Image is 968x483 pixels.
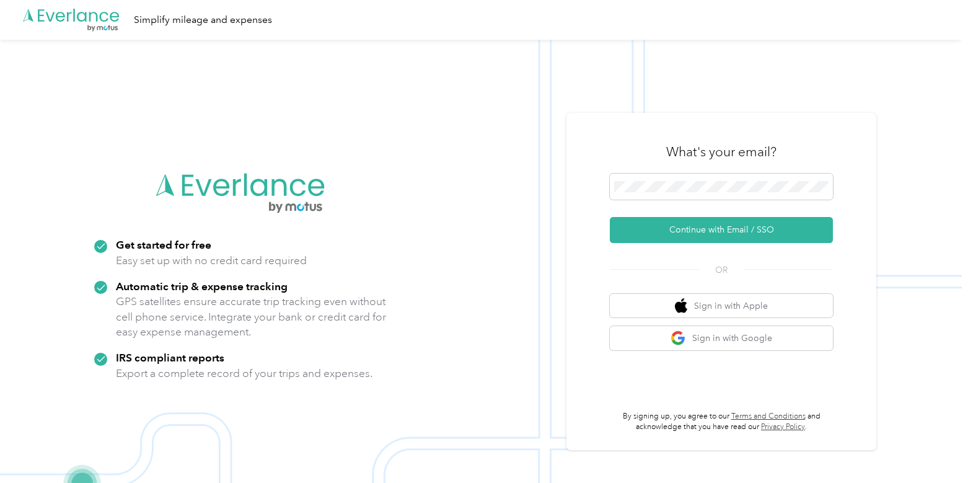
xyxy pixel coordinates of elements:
strong: Automatic trip & expense tracking [116,280,288,293]
button: google logoSign in with Google [610,326,833,350]
strong: Get started for free [116,238,211,251]
p: By signing up, you agree to our and acknowledge that you have read our . [610,411,833,433]
button: apple logoSign in with Apple [610,294,833,318]
span: OR [700,264,743,277]
button: Continue with Email / SSO [610,217,833,243]
a: Privacy Policy [761,422,805,432]
p: Export a complete record of your trips and expenses. [116,366,372,381]
a: Terms and Conditions [731,412,806,421]
p: GPS satellites ensure accurate trip tracking even without cell phone service. Integrate your bank... [116,294,387,340]
h3: What's your email? [666,143,777,161]
div: Simplify mileage and expenses [134,12,272,28]
p: Easy set up with no credit card required [116,253,307,268]
img: apple logo [675,298,687,314]
strong: IRS compliant reports [116,351,224,364]
img: google logo [671,330,686,346]
iframe: Everlance-gr Chat Button Frame [899,414,968,483]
